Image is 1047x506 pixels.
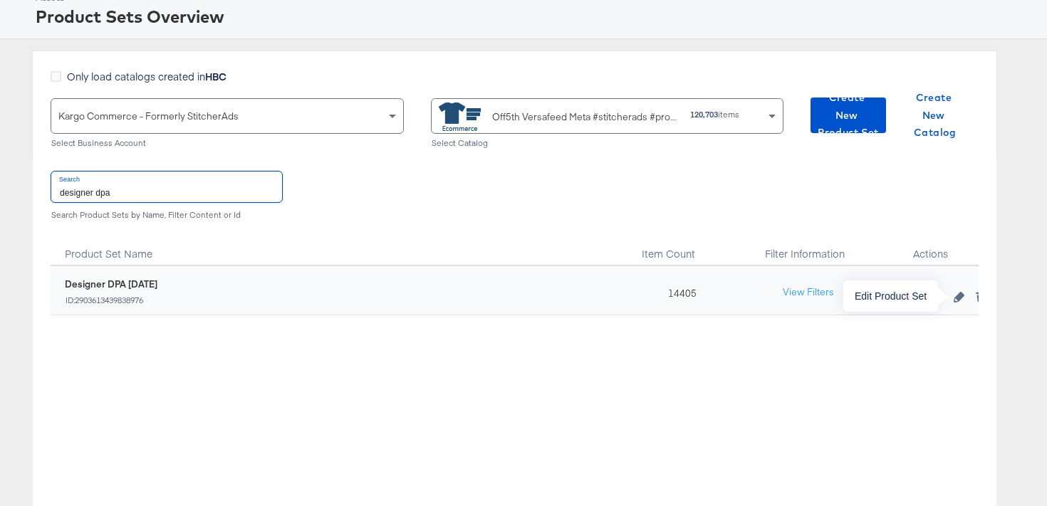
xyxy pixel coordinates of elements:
[727,231,882,266] div: Filter Information
[51,210,979,220] div: Search Product Sets by Name, Filter Content or Id
[51,172,282,202] input: Search product sets
[51,138,404,148] div: Select Business Account
[630,231,727,266] div: Toggle SortBy
[67,69,226,83] span: Only load catalogs created in
[630,266,727,315] div: 14405
[690,109,718,120] strong: 120,703
[903,89,967,142] span: Create New Catalog
[630,231,727,266] div: Item Count
[51,231,630,266] div: Toggle SortBy
[65,295,157,305] div: ID: 2903613439838976
[811,97,886,133] button: Create New Product Set
[773,280,844,305] button: View Filters
[816,89,880,142] span: Create New Product Set
[882,231,979,266] div: Actions
[897,97,973,133] button: Create New Catalog
[36,4,1029,28] div: Product Sets Overview
[65,278,157,291] div: Designer DPA [DATE]
[51,231,630,266] div: Product Set Name
[689,110,740,120] div: items
[205,69,226,83] strong: HBC
[58,110,239,122] span: Kargo Commerce - Formerly StitcherAds
[431,138,784,148] div: Select Catalog
[492,110,679,125] div: Off5th Versafeed Meta #stitcherads #product-catalog #keep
